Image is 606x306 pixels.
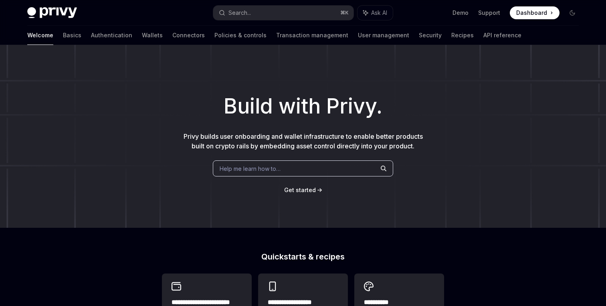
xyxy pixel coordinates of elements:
[213,6,353,20] button: Search...⌘K
[340,10,349,16] span: ⌘ K
[220,164,281,173] span: Help me learn how to…
[419,26,442,45] a: Security
[27,7,77,18] img: dark logo
[142,26,163,45] a: Wallets
[510,6,560,19] a: Dashboard
[228,8,251,18] div: Search...
[358,26,409,45] a: User management
[478,9,500,17] a: Support
[184,132,423,150] span: Privy builds user onboarding and wallet infrastructure to enable better products built on crypto ...
[214,26,267,45] a: Policies & controls
[13,91,593,122] h1: Build with Privy.
[27,26,53,45] a: Welcome
[162,253,444,261] h2: Quickstarts & recipes
[358,6,393,20] button: Ask AI
[452,9,469,17] a: Demo
[172,26,205,45] a: Connectors
[516,9,547,17] span: Dashboard
[284,186,316,194] a: Get started
[276,26,348,45] a: Transaction management
[63,26,81,45] a: Basics
[371,9,387,17] span: Ask AI
[483,26,521,45] a: API reference
[91,26,132,45] a: Authentication
[451,26,474,45] a: Recipes
[566,6,579,19] button: Toggle dark mode
[284,186,316,193] span: Get started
